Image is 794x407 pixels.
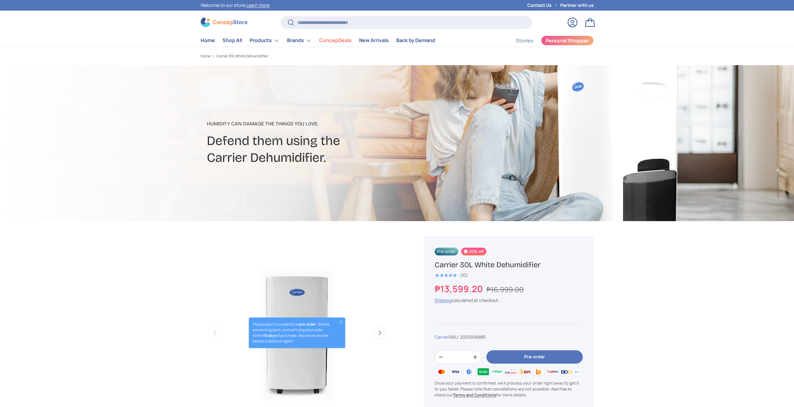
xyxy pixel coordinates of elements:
[250,34,280,47] a: Products
[435,297,582,303] div: calculated at checkout.
[216,54,268,58] a: Carrier 30L White Dehumidifier
[435,273,457,278] div: 5.0 out of 5.0 stars
[486,350,582,364] button: Pre-order
[201,54,211,58] a: Home
[486,284,524,294] s: ₱16,999.00
[501,34,594,47] nav: Secondary
[541,36,594,46] a: Personal Shopper
[435,334,448,340] a: Carrier
[435,380,582,398] p: Once your payment is confirmed, we'll process your order right away to get it to you faster. Plea...
[504,367,518,376] img: billease
[207,133,446,166] h2: Defend them using the Carrier Dehumidifier.
[207,120,446,128] p: Humidity can damage the things you love.
[532,367,545,376] img: ubp
[299,322,316,327] strong: pre-order
[201,53,409,59] nav: Breadcrumbs
[435,271,468,278] a: 5.0 out of 5.0 stars (10)
[435,260,582,270] h1: Carrier 30L White Dehumidifier
[559,367,573,376] img: bdo
[319,34,352,46] a: ConcepDeals
[201,17,247,27] img: ConcepStore
[462,367,476,376] img: gcash
[461,248,486,255] span: 20% off
[527,2,560,9] a: Contact Us
[435,367,448,376] img: master
[448,334,486,340] span: |
[518,367,532,376] img: bpi
[201,2,270,9] p: Welcome to our store.
[359,34,389,46] a: New Arrivals
[396,34,435,46] a: Back by Demand
[516,35,533,47] a: Stories
[435,248,458,255] span: Pre-order
[460,334,486,340] span: 2001006885
[545,367,559,376] img: qrph
[201,34,215,46] a: Home
[222,34,242,46] a: Shop All
[449,367,462,376] img: visa
[246,2,270,8] a: Learn more
[460,273,468,278] div: (10)
[253,322,333,344] p: This product is currently on . Stocks are arriving soon, and we’ll ship your order within of purc...
[435,283,485,295] strong: ₱13,599.20
[283,34,315,47] summary: Brands
[450,334,459,340] span: SKU:
[453,392,496,398] a: Terms and Conditions
[573,367,587,376] img: metrobank
[560,2,594,9] a: Partner with us
[435,272,457,279] span: ★★★★★
[546,38,589,43] span: Personal Shopper
[246,34,283,47] summary: Products
[435,297,452,303] a: Shipping
[287,34,312,47] a: Brands
[490,367,504,376] img: maya
[201,34,435,47] nav: Primary
[476,367,490,376] img: grabpay
[263,333,276,338] strong: 15 days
